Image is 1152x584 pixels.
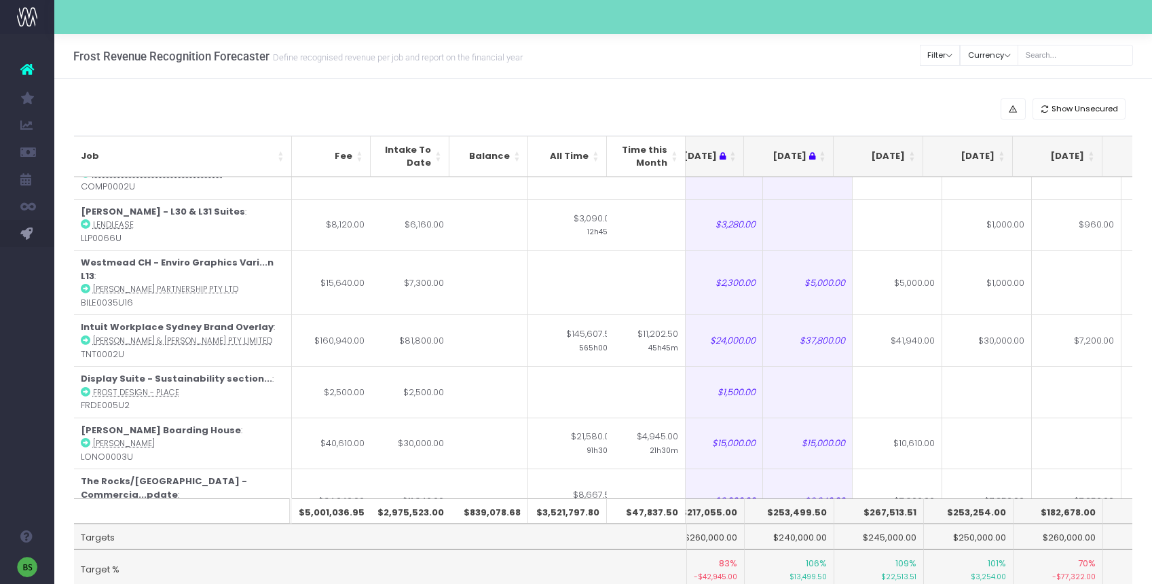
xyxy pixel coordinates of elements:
td: : BILE0035U16 [74,250,292,314]
td: $3,000.00 [673,469,763,533]
td: $960.00 [1032,199,1121,251]
td: $10,610.00 [853,418,942,469]
td: $2,500.00 [292,366,372,418]
td: $7,250.00 [942,469,1032,533]
td: Targets [74,524,687,549]
th: Intake To Date: activate to sort column ascending [371,136,449,177]
td: $6,160.00 [371,199,451,251]
th: Aug 25: activate to sort column ascending [834,136,923,177]
td: $34,040.00 [292,469,372,533]
span: 101% [988,557,1006,570]
small: 91h30m [587,443,615,456]
td: $1,000.00 [942,199,1032,251]
small: 12h45m [587,225,615,237]
td: $40,610.00 [292,418,372,469]
small: 45h45m [648,341,678,353]
td: $2,300.00 [673,250,763,314]
th: $2,975,523.00 [371,498,451,524]
td: $1,000.00 [942,250,1032,314]
th: $839,078.68 [449,498,528,524]
td: $5,000.00 [763,250,853,314]
th: Sep 25: activate to sort column ascending [923,136,1013,177]
td: $30,000.00 [942,314,1032,366]
abbr: Lendlease [93,219,134,230]
td: $81,800.00 [371,314,451,366]
th: $47,837.50 [607,498,686,524]
strong: Intuit Workplace Sydney Brand Overlay [81,321,274,333]
td: $160,940.00 [292,314,372,366]
th: Job: activate to sort column ascending [74,136,292,177]
td: $15,000.00 [763,418,853,469]
strong: Westmead CH - Enviro Graphics Vari...n L13 [81,256,274,282]
th: $253,254.00 [924,498,1014,524]
td: $1,500.00 [673,366,763,418]
th: Oct 25: activate to sort column ascending [1013,136,1102,177]
th: $253,499.50 [745,498,834,524]
td: $8,667.50 [528,469,623,533]
td: $3,280.00 [673,199,763,251]
td: $245,000.00 [834,524,924,549]
td: $7,200.00 [1032,314,1121,366]
span: 83% [719,557,737,570]
th: $182,678.00 [1014,498,1103,524]
strong: [PERSON_NAME] Boarding House [81,424,241,437]
td: $30,000.00 [371,418,451,469]
td: $2,500.00 [371,366,451,418]
span: 106% [806,557,827,570]
abbr: Billard Leece Partnership Pty Ltd [93,284,238,295]
td: $7,300.00 [371,250,451,314]
td: $3,090.00 [528,199,623,251]
td: : PNSW0004U [74,469,292,533]
th: $3,521,797.80 [528,498,607,524]
strong: Display Suite - Sustainability section... [81,372,272,385]
small: $22,513.51 [841,570,916,583]
td: $15,640.00 [292,250,372,314]
small: $13,499.50 [751,570,827,583]
th: $217,055.00 [656,498,745,524]
button: Show Unsecured [1033,98,1126,120]
td: : LLP0066U [74,199,292,251]
h3: Frost Revenue Recognition Forecaster [73,50,523,63]
small: 10h30m [587,167,615,179]
th: Time this Month: activate to sort column ascending [607,136,686,177]
th: $267,513.51 [834,498,924,524]
td: : TNT0002U [74,314,292,366]
small: 21h30m [650,443,678,456]
td: $24,000.00 [673,314,763,366]
td: $5,000.00 [853,250,942,314]
abbr: Loreto Normanhurst [93,438,155,449]
span: 109% [895,557,916,570]
img: images/default_profile_image.png [17,557,37,577]
td: : LONO0003U [74,418,292,469]
td: $145,607.50 [528,314,623,366]
th: Fee: activate to sort column ascending [292,136,371,177]
th: Balance: activate to sort column ascending [449,136,528,177]
small: 565h00m [579,341,615,353]
input: Search... [1018,45,1133,66]
button: Filter [920,45,961,66]
td: $7,600.00 [853,469,942,533]
th: $5,001,036.95 [292,498,372,524]
td: : FRDE005U2 [74,366,292,418]
strong: The Rocks/[GEOGRAPHIC_DATA] - Commercia...pdate [81,475,247,501]
small: -$42,945.00 [663,570,738,583]
td: $8,120.00 [292,199,372,251]
small: $3,254.00 [931,570,1006,583]
abbr: Frost Design - Place [93,387,179,398]
span: 70% [1078,557,1096,570]
td: $260,000.00 [656,524,745,549]
small: Define recognised revenue per job and report on the financial year [270,50,523,63]
td: $15,000.00 [673,418,763,469]
td: $260,000.00 [1014,524,1103,549]
td: $11,202.50 [607,314,686,366]
td: $240,000.00 [745,524,834,549]
abbr: Compass Project Management [93,168,223,179]
button: Currency [960,45,1018,66]
th: Jun 25 : activate to sort column ascending [654,136,744,177]
td: $4,945.00 [607,418,686,469]
td: $41,940.00 [853,314,942,366]
td: $7,250.00 [1032,469,1121,533]
td: $250,000.00 [924,524,1014,549]
span: Show Unsecured [1052,103,1118,115]
td: $37,800.00 [763,314,853,366]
